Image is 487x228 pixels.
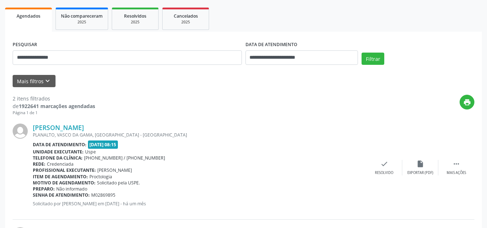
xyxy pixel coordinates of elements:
[463,98,471,106] i: print
[407,170,433,175] div: Exportar (PDF)
[33,201,366,207] p: Solicitado por [PERSON_NAME] em [DATE] - há um mês
[33,180,96,186] b: Motivo de agendamento:
[13,124,28,139] img: img
[97,167,132,173] span: [PERSON_NAME]
[13,95,95,102] div: 2 itens filtrados
[47,161,74,167] span: Credenciada
[375,170,393,175] div: Resolvido
[168,19,204,25] div: 2025
[17,13,40,19] span: Agendados
[380,160,388,168] i: check
[44,77,52,85] i: keyboard_arrow_down
[33,167,96,173] b: Profissional executante:
[13,102,95,110] div: de
[84,155,165,161] span: [PHONE_NUMBER] / [PHONE_NUMBER]
[124,13,146,19] span: Resolvidos
[174,13,198,19] span: Cancelados
[452,160,460,168] i: 
[33,142,87,148] b: Data de atendimento:
[61,19,103,25] div: 2025
[19,103,95,109] strong: 1922641 marcações agendadas
[88,140,118,149] span: [DATE] 08:15
[33,132,366,138] div: PLANALTO, VASCO DA GAMA, [GEOGRAPHIC_DATA] - [GEOGRAPHIC_DATA]
[416,160,424,168] i: insert_drive_file
[33,192,90,198] b: Senha de atendimento:
[97,180,140,186] span: Solicitado pela USPE.
[33,124,84,131] a: [PERSON_NAME]
[89,174,112,180] span: Proctologia
[447,170,466,175] div: Mais ações
[33,186,55,192] b: Preparo:
[117,19,153,25] div: 2025
[460,95,474,109] button: print
[13,39,37,50] label: PESQUISAR
[33,149,84,155] b: Unidade executante:
[13,75,56,88] button: Mais filtroskeyboard_arrow_down
[13,110,95,116] div: Página 1 de 1
[362,53,384,65] button: Filtrar
[245,39,297,50] label: DATA DE ATENDIMENTO
[33,174,88,180] b: Item de agendamento:
[91,192,115,198] span: M02869895
[61,13,103,19] span: Não compareceram
[33,155,83,161] b: Telefone da clínica:
[56,186,87,192] span: Não informado
[85,149,96,155] span: Uspe
[33,161,45,167] b: Rede:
